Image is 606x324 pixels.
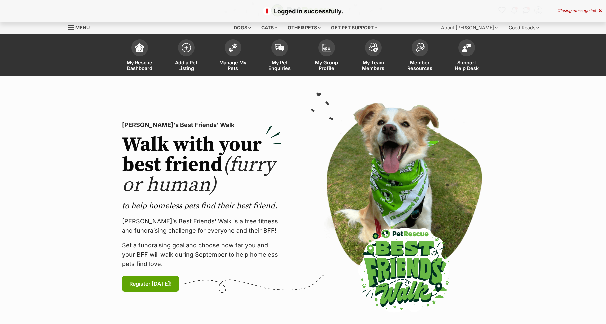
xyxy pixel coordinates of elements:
img: member-resources-icon-8e73f808a243e03378d46382f2149f9095a855e16c252ad45f914b54edf8863c.svg [415,43,425,52]
span: My Pet Enquiries [265,60,295,71]
img: dashboard-icon-eb2f2d2d3e046f16d808141f083e7271f6b2e854fb5c12c21221c1fb7104beca.svg [135,43,144,52]
p: to help homeless pets find their best friend. [122,201,282,211]
img: pet-enquiries-icon-7e3ad2cf08bfb03b45e93fb7055b45f3efa6380592205ae92323e6603595dc1f.svg [275,44,284,51]
a: Add a Pet Listing [163,36,210,76]
div: Get pet support [326,21,382,34]
span: My Rescue Dashboard [125,60,155,71]
div: Cats [257,21,282,34]
a: My Pet Enquiries [256,36,303,76]
span: My Team Members [358,60,388,71]
a: Member Resources [397,36,443,76]
span: Member Resources [405,60,435,71]
p: [PERSON_NAME]’s Best Friends' Walk is a free fitness and fundraising challenge for everyone and t... [122,217,282,235]
span: Menu [75,25,90,30]
div: Dogs [229,21,256,34]
h2: Walk with your best friend [122,135,282,195]
img: manage-my-pets-icon-02211641906a0b7f246fdf0571729dbe1e7629f14944591b6c1af311fb30b64b.svg [228,43,238,52]
a: My Team Members [350,36,397,76]
img: help-desk-icon-fdf02630f3aa405de69fd3d07c3f3aa587a6932b1a1747fa1d2bba05be0121f9.svg [462,44,471,52]
img: group-profile-icon-3fa3cf56718a62981997c0bc7e787c4b2cf8bcc04b72c1350f741eb67cf2f40e.svg [322,44,331,52]
p: Set a fundraising goal and choose how far you and your BFF will walk during September to help hom... [122,241,282,269]
span: My Group Profile [312,60,342,71]
a: Menu [68,21,94,33]
div: Other pets [283,21,325,34]
span: Manage My Pets [218,60,248,71]
img: team-members-icon-5396bd8760b3fe7c0b43da4ab00e1e3bb1a5d9ba89233759b79545d2d3fc5d0d.svg [369,43,378,52]
p: [PERSON_NAME]'s Best Friends' Walk [122,120,282,130]
a: Support Help Desk [443,36,490,76]
span: (furry or human) [122,152,275,198]
span: Add a Pet Listing [171,60,201,71]
a: My Group Profile [303,36,350,76]
div: Good Reads [504,21,544,34]
div: About [PERSON_NAME] [436,21,502,34]
span: Register [DATE]! [129,280,172,288]
a: Register [DATE]! [122,276,179,292]
span: Support Help Desk [452,60,482,71]
a: My Rescue Dashboard [116,36,163,76]
a: Manage My Pets [210,36,256,76]
img: add-pet-listing-icon-0afa8454b4691262ce3f59096e99ab1cd57d4a30225e0717b998d2c9b9846f56.svg [182,43,191,52]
